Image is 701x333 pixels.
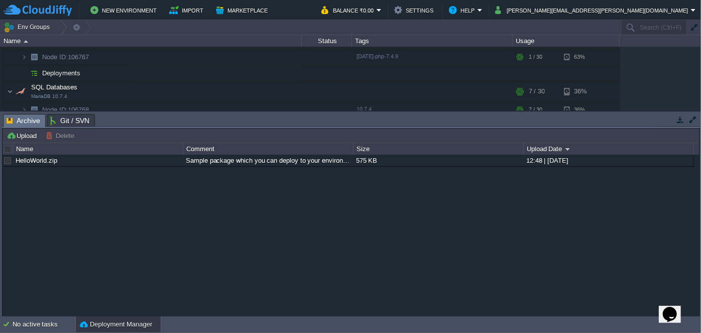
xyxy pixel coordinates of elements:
[394,4,436,16] button: Settings
[524,143,693,155] div: Upload Date
[41,106,90,115] a: Node ID:106768
[169,4,207,16] button: Import
[50,115,89,127] span: Git / SVN
[16,157,57,164] a: HelloWorld.zip
[564,82,597,102] div: 36%
[41,106,90,115] span: 106768
[216,4,271,16] button: Marketplace
[7,131,40,140] button: Upload
[41,53,90,62] span: 106767
[90,4,160,16] button: New Environment
[357,106,372,113] span: 10.7.4
[529,50,542,65] div: 1 / 30
[1,35,301,47] div: Name
[4,20,53,34] button: Env Groups
[354,143,523,155] div: Size
[27,50,41,65] img: AMDAwAAAACH5BAEAAAAALAAAAAABAAEAAAICRAEAOw==
[13,316,75,332] div: No active tasks
[529,102,542,118] div: 7 / 30
[513,35,619,47] div: Usage
[42,106,68,114] span: Node ID:
[24,40,28,43] img: AMDAwAAAACH5BAEAAAAALAAAAAABAAEAAAICRAEAOw==
[42,54,68,61] span: Node ID:
[21,50,27,65] img: AMDAwAAAACH5BAEAAAAALAAAAAABAAEAAAICRAEAOw==
[80,319,152,329] button: Deployment Manager
[4,4,72,17] img: CloudJiffy
[183,155,353,166] div: Sample package which you can deploy to your environment. Feel free to delete and upload a package...
[357,54,398,60] span: [DATE]-php-7.4.9
[30,83,79,92] span: SQL Databases
[7,115,40,127] span: Archive
[321,4,377,16] button: Balance ₹0.00
[41,53,90,62] a: Node ID:106767
[14,82,28,102] img: AMDAwAAAACH5BAEAAAAALAAAAAABAAEAAAICRAEAOw==
[564,50,597,65] div: 63%
[529,82,545,102] div: 7 / 30
[7,82,13,102] img: AMDAwAAAACH5BAEAAAAALAAAAAABAAEAAAICRAEAOw==
[449,4,478,16] button: Help
[46,131,77,140] button: Delete
[564,102,597,118] div: 36%
[353,35,512,47] div: Tags
[41,69,82,78] a: Deployments
[184,143,353,155] div: Comment
[354,155,523,166] div: 575 KB
[21,66,27,81] img: AMDAwAAAACH5BAEAAAAALAAAAAABAAEAAAICRAEAOw==
[524,155,693,166] div: 12:48 | [DATE]
[27,66,41,81] img: AMDAwAAAACH5BAEAAAAALAAAAAABAAEAAAICRAEAOw==
[495,4,691,16] button: [PERSON_NAME][EMAIL_ADDRESS][PERSON_NAME][DOMAIN_NAME]
[659,293,691,323] iframe: chat widget
[30,84,79,91] a: SQL DatabasesMariaDB 10.7.4
[27,102,41,118] img: AMDAwAAAACH5BAEAAAAALAAAAAABAAEAAAICRAEAOw==
[14,143,183,155] div: Name
[21,102,27,118] img: AMDAwAAAACH5BAEAAAAALAAAAAABAAEAAAICRAEAOw==
[302,35,352,47] div: Status
[31,94,67,100] span: MariaDB 10.7.4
